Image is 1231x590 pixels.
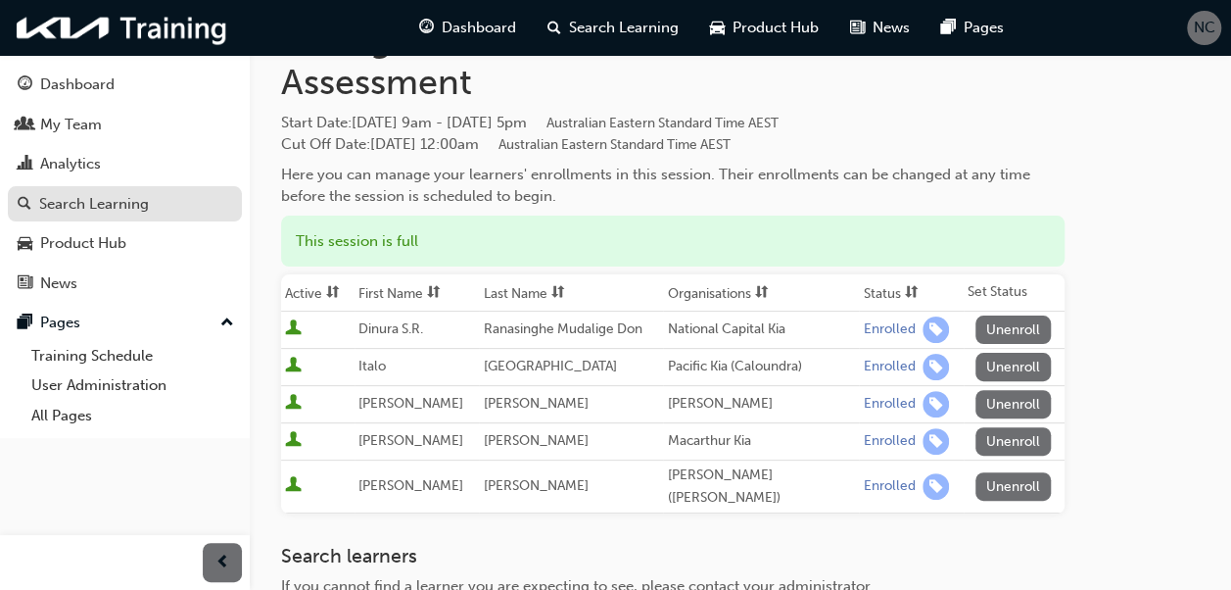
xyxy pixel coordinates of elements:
th: Toggle SortBy [479,274,663,312]
span: news-icon [18,275,32,293]
span: [PERSON_NAME] [358,432,463,449]
div: This session is full [281,216,1065,268]
a: Analytics [8,146,242,182]
button: Pages [8,305,242,341]
span: Ranasinghe Mudalige Don [483,320,641,337]
span: learningRecordVerb_ENROLL-icon [923,473,949,500]
span: search-icon [547,16,561,40]
th: Toggle SortBy [281,274,355,312]
span: learningRecordVerb_ENROLL-icon [923,354,949,380]
span: people-icon [18,117,32,134]
div: Dashboard [40,74,115,96]
div: Enrolled [863,432,915,451]
span: [PERSON_NAME] [483,477,588,494]
span: User is active [285,476,302,496]
span: sorting-icon [427,285,441,302]
a: Training Schedule [24,341,242,371]
a: news-iconNews [834,8,925,48]
a: guage-iconDashboard [403,8,532,48]
button: NC [1187,11,1221,45]
span: car-icon [710,16,725,40]
div: [PERSON_NAME] ([PERSON_NAME]) [667,465,855,509]
th: Toggle SortBy [859,274,963,312]
div: Enrolled [863,320,915,339]
span: [PERSON_NAME] [358,395,463,412]
a: User Administration [24,370,242,401]
span: Italo [358,358,386,374]
button: Unenroll [975,472,1052,501]
button: DashboardMy TeamAnalyticsSearch LearningProduct HubNews [8,63,242,305]
img: kia-training [10,8,235,48]
span: Dinura S.R. [358,320,423,337]
h3: Search learners [281,545,1065,567]
a: car-iconProduct Hub [694,8,834,48]
span: sorting-icon [326,285,340,302]
span: [PERSON_NAME] [483,395,588,412]
div: Macarthur Kia [667,430,855,453]
span: car-icon [18,235,32,253]
div: Pacific Kia (Caloundra) [667,356,855,378]
span: pages-icon [18,315,32,332]
span: sorting-icon [754,285,768,302]
span: Australian Eastern Standard Time AEST [546,115,779,131]
div: Enrolled [863,477,915,496]
span: news-icon [850,16,865,40]
div: Analytics [40,153,101,175]
span: chart-icon [18,156,32,173]
span: Cut Off Date : [DATE] 12:00am [281,135,731,153]
div: Pages [40,312,80,334]
span: learningRecordVerb_ENROLL-icon [923,428,949,455]
a: search-iconSearch Learning [532,8,694,48]
a: All Pages [24,401,242,431]
div: Product Hub [40,232,126,255]
button: Unenroll [975,390,1052,418]
span: prev-icon [215,551,230,575]
div: Enrolled [863,395,915,414]
span: Australian Eastern Standard Time AEST [498,136,731,153]
button: Unenroll [975,427,1052,456]
span: up-icon [220,311,234,336]
div: Search Learning [39,193,149,216]
span: search-icon [18,196,31,214]
span: sorting-icon [550,285,564,302]
a: News [8,266,242,302]
span: guage-icon [419,16,434,40]
span: Dashboard [442,17,516,39]
button: Unenroll [975,316,1052,344]
span: Search Learning [569,17,679,39]
a: My Team [8,107,242,143]
th: Toggle SortBy [355,274,479,312]
span: User is active [285,357,302,376]
span: User is active [285,394,302,414]
div: Enrolled [863,358,915,376]
h1: Manage enrollment for Master Technician Assessment [281,19,1065,104]
a: Search Learning [8,186,242,222]
span: NC [1194,17,1215,39]
span: [PERSON_NAME] [358,477,463,494]
span: [GEOGRAPHIC_DATA] [483,358,616,374]
span: User is active [285,431,302,451]
div: [PERSON_NAME] [667,393,855,416]
span: Start Date : [281,112,1065,134]
span: [DATE] 9am - [DATE] 5pm [352,114,779,131]
div: National Capital Kia [667,319,855,341]
span: guage-icon [18,76,32,94]
span: sorting-icon [904,285,918,302]
div: News [40,272,77,295]
span: Product Hub [733,17,819,39]
button: Unenroll [975,353,1052,381]
span: [PERSON_NAME] [483,432,588,449]
a: Dashboard [8,67,242,103]
th: Set Status [964,274,1065,312]
a: Product Hub [8,225,242,262]
span: News [873,17,910,39]
div: My Team [40,114,102,136]
span: learningRecordVerb_ENROLL-icon [923,391,949,418]
a: pages-iconPages [925,8,1019,48]
th: Toggle SortBy [663,274,859,312]
span: pages-icon [941,16,956,40]
span: Pages [964,17,1004,39]
span: learningRecordVerb_ENROLL-icon [923,317,949,343]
